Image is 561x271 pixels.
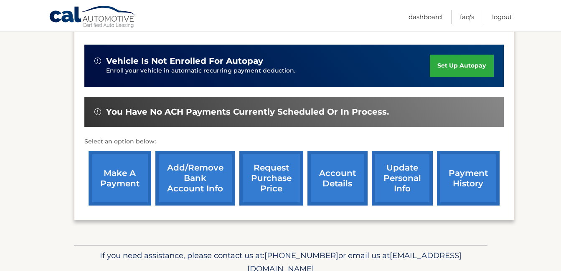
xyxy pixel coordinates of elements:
span: [PHONE_NUMBER] [264,251,338,260]
a: Cal Automotive [49,5,137,30]
a: account details [307,151,368,206]
img: alert-white.svg [94,108,101,115]
span: You have no ACH payments currently scheduled or in process. [106,107,389,117]
a: payment history [437,151,500,206]
a: Add/Remove bank account info [155,151,235,206]
p: Select an option below: [84,137,504,147]
a: FAQ's [460,10,474,24]
a: request purchase price [239,151,303,206]
a: Dashboard [409,10,442,24]
a: set up autopay [430,55,493,77]
img: alert-white.svg [94,58,101,64]
p: Enroll your vehicle in automatic recurring payment deduction. [106,66,430,75]
a: Logout [492,10,512,24]
a: update personal info [372,151,433,206]
span: vehicle is not enrolled for autopay [106,56,263,66]
a: make a payment [89,151,151,206]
